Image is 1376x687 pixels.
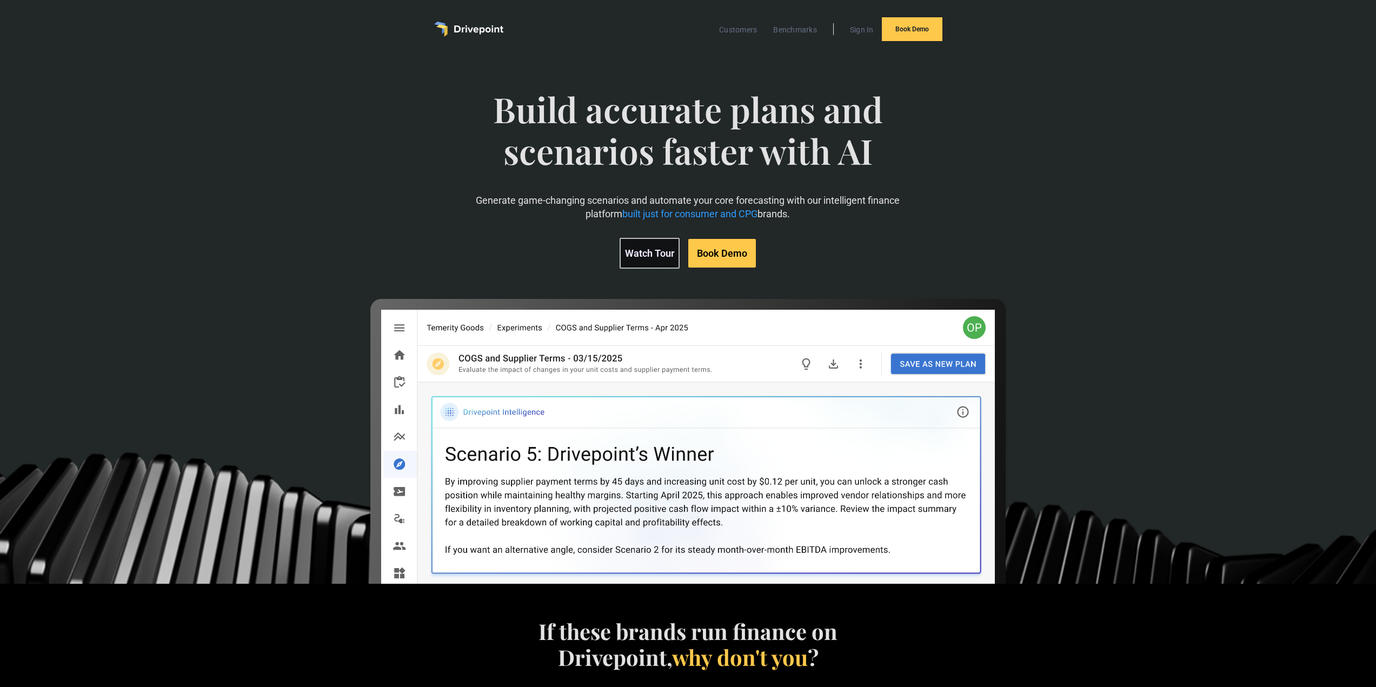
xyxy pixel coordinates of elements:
[622,208,757,219] span: built just for consumer and CPG
[533,618,843,670] h4: If these brands run finance on Drivepoint, ?
[448,194,928,221] p: Generate game-changing scenarios and automate your core forecasting with our intelligent finance ...
[714,23,762,37] a: Customers
[620,238,680,269] a: Watch Tour
[434,22,503,37] a: home
[448,89,928,194] span: Build accurate plans and scenarios faster with AI
[768,23,822,37] a: Benchmarks
[688,239,756,268] a: Book Demo
[882,17,942,41] a: Book Demo
[845,23,879,37] a: Sign In
[672,643,808,671] span: why don't you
